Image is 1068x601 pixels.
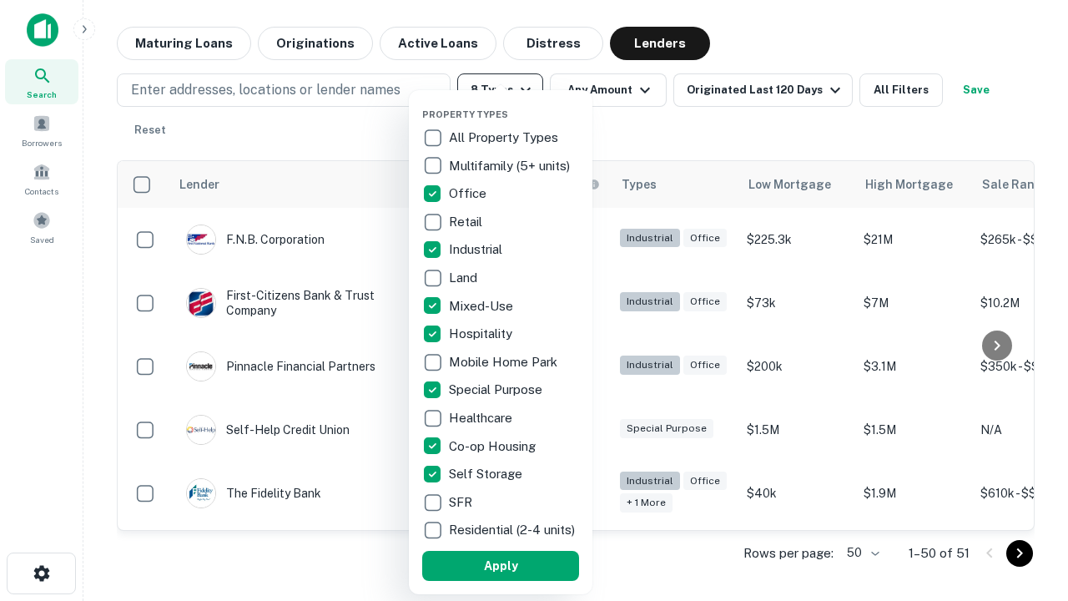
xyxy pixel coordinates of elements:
[449,240,506,260] p: Industrial
[449,352,561,372] p: Mobile Home Park
[422,551,579,581] button: Apply
[449,296,516,316] p: Mixed-Use
[449,520,578,540] p: Residential (2-4 units)
[422,109,508,119] span: Property Types
[449,184,490,204] p: Office
[985,414,1068,494] iframe: Chat Widget
[449,128,562,148] p: All Property Types
[449,324,516,344] p: Hospitality
[449,212,486,232] p: Retail
[449,268,481,288] p: Land
[449,464,526,484] p: Self Storage
[449,437,539,457] p: Co-op Housing
[449,380,546,400] p: Special Purpose
[449,408,516,428] p: Healthcare
[449,492,476,513] p: SFR
[449,156,573,176] p: Multifamily (5+ units)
